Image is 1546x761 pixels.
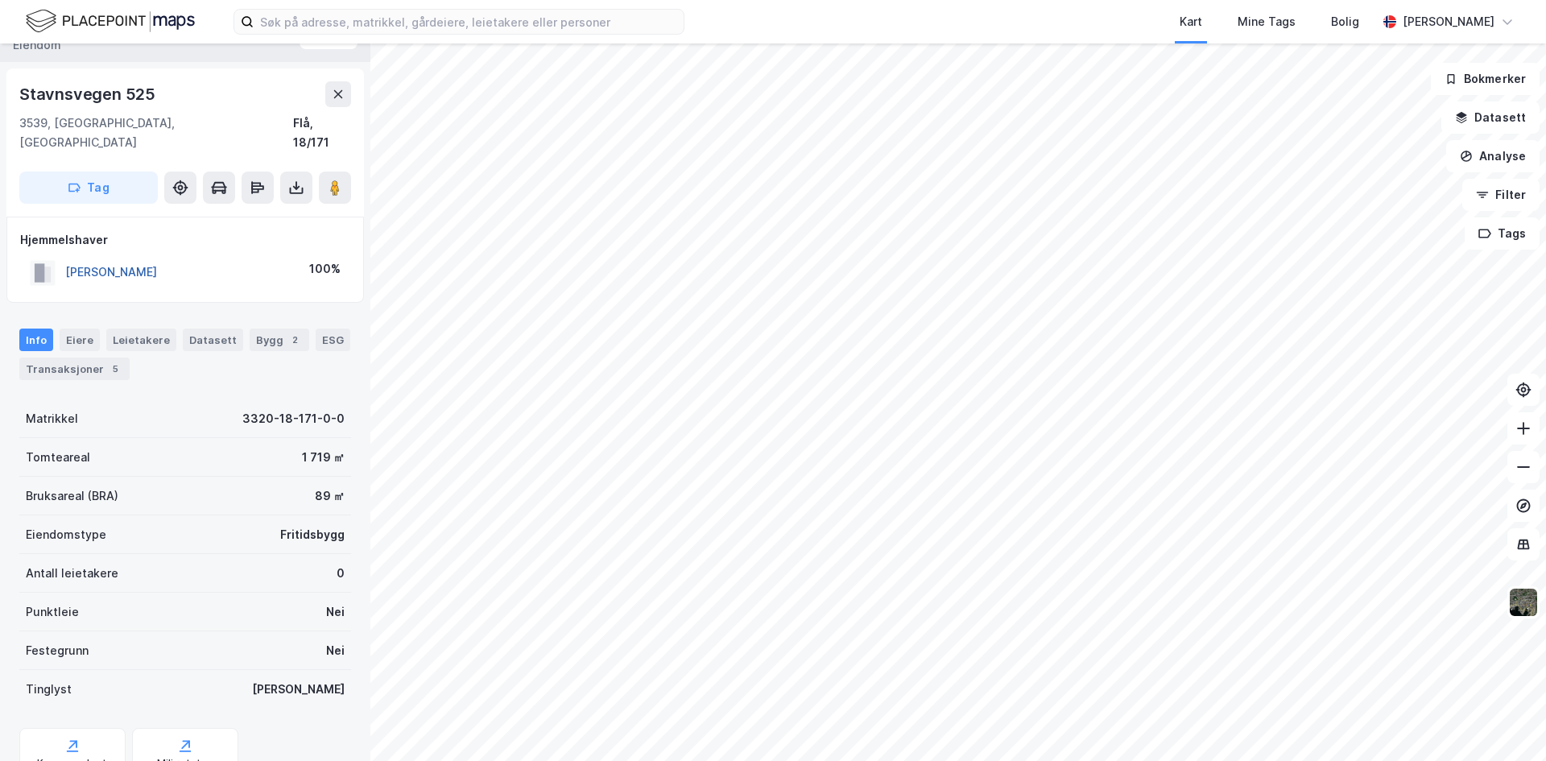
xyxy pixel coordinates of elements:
[309,259,341,279] div: 100%
[183,329,243,351] div: Datasett
[13,35,61,55] div: Eiendom
[1441,101,1540,134] button: Datasett
[337,564,345,583] div: 0
[326,602,345,622] div: Nei
[26,7,195,35] img: logo.f888ab2527a4732fd821a326f86c7f29.svg
[287,332,303,348] div: 2
[26,486,118,506] div: Bruksareal (BRA)
[315,486,345,506] div: 89 ㎡
[316,329,350,351] div: ESG
[19,172,158,204] button: Tag
[252,680,345,699] div: [PERSON_NAME]
[106,329,176,351] div: Leietakere
[302,448,345,467] div: 1 719 ㎡
[26,525,106,544] div: Eiendomstype
[242,409,345,428] div: 3320-18-171-0-0
[19,358,130,380] div: Transaksjoner
[293,114,351,152] div: Flå, 18/171
[1446,140,1540,172] button: Analyse
[26,448,90,467] div: Tomteareal
[326,641,345,660] div: Nei
[1431,63,1540,95] button: Bokmerker
[250,329,309,351] div: Bygg
[19,114,293,152] div: 3539, [GEOGRAPHIC_DATA], [GEOGRAPHIC_DATA]
[26,564,118,583] div: Antall leietakere
[280,525,345,544] div: Fritidsbygg
[1331,12,1359,31] div: Bolig
[26,602,79,622] div: Punktleie
[20,230,350,250] div: Hjemmelshaver
[19,81,159,107] div: Stavnsvegen 525
[60,329,100,351] div: Eiere
[26,680,72,699] div: Tinglyst
[26,409,78,428] div: Matrikkel
[1465,684,1546,761] iframe: Chat Widget
[1180,12,1202,31] div: Kart
[1238,12,1296,31] div: Mine Tags
[19,329,53,351] div: Info
[26,641,89,660] div: Festegrunn
[1462,179,1540,211] button: Filter
[1403,12,1494,31] div: [PERSON_NAME]
[254,10,684,34] input: Søk på adresse, matrikkel, gårdeiere, leietakere eller personer
[1508,587,1539,618] img: 9k=
[107,361,123,377] div: 5
[1465,217,1540,250] button: Tags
